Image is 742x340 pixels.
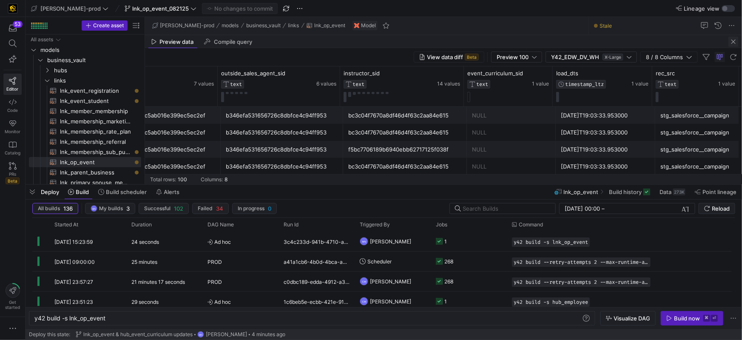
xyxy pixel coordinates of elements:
[712,205,730,212] span: Reload
[29,177,141,188] a: lnk_primary_spouse_member_grouping​​​​​​​​​​
[3,95,22,116] a: Code
[354,23,359,28] img: undefined
[660,107,737,124] div: stg_salesforce__campaign
[370,291,411,311] span: [PERSON_NAME]
[13,21,23,28] div: 53
[150,20,216,31] button: [PERSON_NAME]-prod
[3,137,22,159] a: Catalog
[602,205,605,212] span: –
[444,291,447,311] div: 1
[54,239,93,245] span: [DATE] 15:23:59
[29,34,141,45] div: Press SPACE to select this row.
[99,206,123,211] span: My builds
[7,108,18,113] span: Code
[164,189,179,195] span: Alerts
[94,185,151,199] button: Build scheduler
[40,45,140,55] span: models
[126,205,130,212] span: 3
[102,124,216,141] div: 86ad46bc0900ac5ab016e399ec5ec2ef
[514,259,649,265] span: y42 build --retry-attempts 2 --max-runtime-all 1h
[640,51,698,63] button: 8 / 8 Columns
[519,222,543,228] span: Command
[564,189,599,195] span: lnk_op_event
[178,177,187,183] div: 100
[367,251,392,271] span: Scheduler
[74,329,287,340] button: lnk_op_event & hub_event_curriculum updatesMN[PERSON_NAME]4 minutes ago
[29,157,141,167] div: Press SPACE to select this row.
[718,81,735,87] span: 1 value
[106,189,147,195] span: Build scheduler
[605,185,654,199] button: Build history
[344,70,380,77] span: instructor_sid
[197,331,204,338] div: MN
[353,81,364,87] span: TEXT
[54,66,140,75] span: hubs
[304,20,347,31] button: lnk_op_event
[160,39,194,45] span: Preview data
[152,185,183,199] button: Alerts
[414,51,484,63] button: View data diffBeta
[348,107,462,124] div: bc3c04f7670a8df46d4f63c2aa84e615
[316,81,336,87] span: 6 values
[631,81,648,87] span: 1 value
[225,177,227,183] div: 8
[82,20,128,31] button: Create asset
[9,171,16,177] span: PRs
[606,205,662,212] input: End datetime
[702,189,736,195] span: Point lineage
[284,222,299,228] span: Run Id
[29,3,111,14] button: [PERSON_NAME]-prod
[614,315,650,322] span: Visualize DAG
[684,5,720,12] span: Lineage view
[131,279,185,285] y42-duration: 21 minutes 17 seconds
[29,126,141,137] div: Press SPACE to select this row.
[32,203,78,214] button: All builds136
[160,23,214,29] span: [PERSON_NAME]-prod
[29,137,141,147] div: Press SPACE to select this row.
[131,259,157,265] y42-duration: 25 minutes
[63,205,73,212] span: 136
[279,231,355,251] div: 3c4c233d-941b-4710-ae4f-cd5b0b5cc9e7
[32,271,732,291] div: Press SPACE to select this row.
[673,189,685,195] div: 273K
[9,4,17,13] img: https://storage.googleapis.com/y42-prod-data-exchange/images/uAsz27BndGEK0hZWDFeOjoxA7jCwgK9jE472...
[40,5,101,12] span: [PERSON_NAME]-prod
[3,74,22,95] a: Editor
[703,315,710,322] kbd: ⌘
[208,232,273,252] span: Ad hoc
[437,81,460,87] span: 14 values
[208,292,273,312] span: Ad hoc
[54,299,93,305] span: [DATE] 23:51:23
[444,231,447,251] div: 1
[3,159,22,188] a: PRsBeta
[206,331,247,337] span: [PERSON_NAME]
[514,299,588,305] span: y42 build -s hub_employee
[226,124,338,141] div: b346efa531656726c8dbfce4c94ff953
[361,23,376,29] span: Model
[29,167,141,177] a: lnk_parent_business​​​​​​​​​​
[93,23,124,29] span: Create asset
[665,81,677,87] span: TEXT
[661,311,723,326] button: Build now⌘⏎
[230,81,242,87] span: TEXT
[131,222,152,228] span: Duration
[232,203,277,214] button: In progress0
[3,20,22,36] button: 53
[29,177,141,188] div: Press SPACE to select this row.
[64,185,93,199] button: Build
[220,20,241,31] button: models
[29,147,141,157] a: lnk_membership_sub_purchase_channel​​​​​​​​​​
[60,168,131,177] span: lnk_parent_business​​​​​​​​​​
[370,231,411,251] span: [PERSON_NAME]
[532,81,549,87] span: 1 value
[3,280,22,313] button: Getstarted
[244,20,283,31] button: business_vault
[208,252,222,272] span: PROD
[131,239,159,245] y42-duration: 24 seconds
[208,272,222,292] span: PROD
[699,203,735,214] button: Reload
[83,331,193,337] span: lnk_op_event & hub_event_curriculum updates
[29,45,141,55] div: Press SPACE to select this row.
[29,55,141,65] div: Press SPACE to select this row.
[102,107,216,124] div: 86ad46bc0900ac5ab016e399ec5ec2ef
